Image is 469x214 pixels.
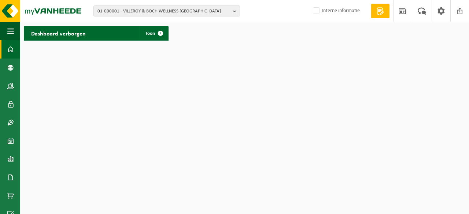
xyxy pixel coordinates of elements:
span: 01-000001 - VILLEROY & BOCH WELLNESS [GEOGRAPHIC_DATA] [97,6,230,17]
span: Toon [145,31,155,36]
h2: Dashboard verborgen [24,26,93,40]
a: Toon [140,26,168,41]
button: 01-000001 - VILLEROY & BOCH WELLNESS [GEOGRAPHIC_DATA] [93,5,240,16]
label: Interne informatie [311,5,360,16]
